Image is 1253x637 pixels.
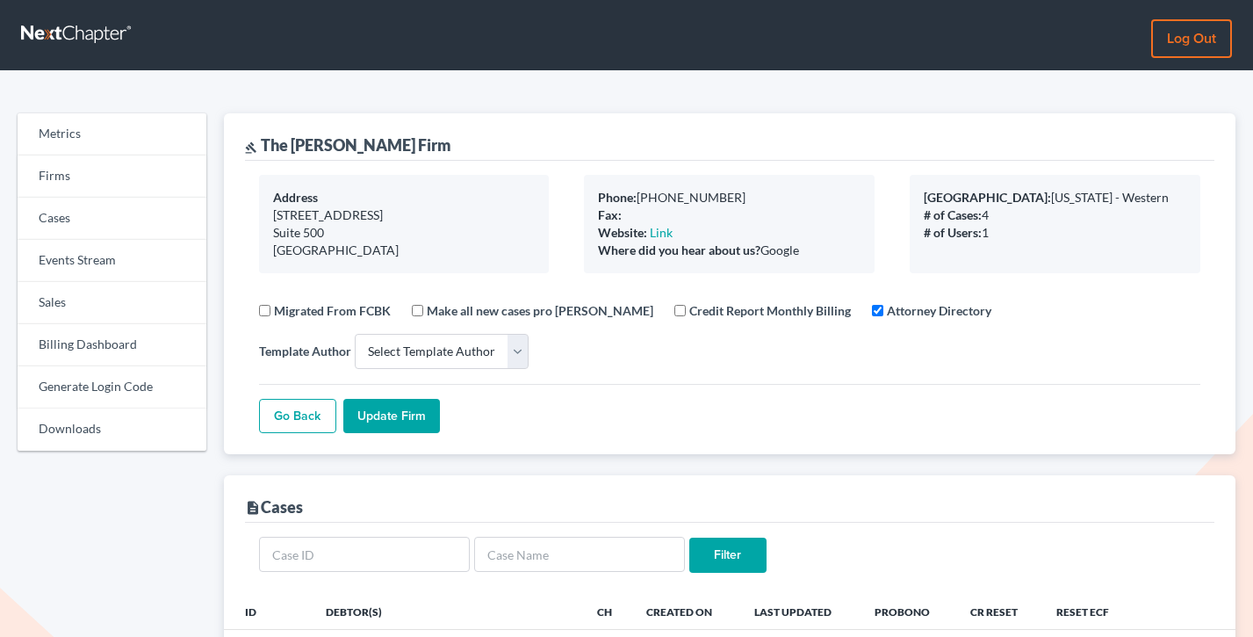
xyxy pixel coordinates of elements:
[259,537,470,572] input: Case ID
[245,500,261,516] i: description
[273,242,536,259] div: [GEOGRAPHIC_DATA]
[598,242,760,257] b: Where did you hear about us?
[689,538,767,573] input: Filter
[583,594,632,629] th: Ch
[18,409,206,451] a: Downloads
[740,594,861,629] th: Last Updated
[245,141,257,154] i: gavel
[474,537,685,572] input: Case Name
[427,301,653,320] label: Make all new cases pro [PERSON_NAME]
[598,190,637,205] b: Phone:
[18,282,206,324] a: Sales
[18,156,206,198] a: Firms
[689,301,851,320] label: Credit Report Monthly Billing
[598,207,622,222] b: Fax:
[18,240,206,282] a: Events Stream
[598,225,647,240] b: Website:
[956,594,1042,629] th: CR Reset
[343,399,440,434] input: Update Firm
[924,224,1186,242] div: 1
[259,342,351,360] label: Template Author
[887,301,991,320] label: Attorney Directory
[273,190,318,205] b: Address
[245,496,303,518] div: Cases
[632,594,739,629] th: Created On
[924,207,982,222] b: # of Cases:
[18,324,206,366] a: Billing Dashboard
[18,366,206,409] a: Generate Login Code
[274,301,391,320] label: Migrated From FCBK
[273,206,536,224] div: [STREET_ADDRESS]
[924,206,1186,224] div: 4
[598,242,861,259] div: Google
[1042,594,1134,629] th: Reset ECF
[259,399,336,434] a: Go Back
[598,189,861,206] div: [PHONE_NUMBER]
[924,225,982,240] b: # of Users:
[273,224,536,242] div: Suite 500
[924,190,1051,205] b: [GEOGRAPHIC_DATA]:
[245,134,451,156] div: The [PERSON_NAME] Firm
[924,189,1186,206] div: [US_STATE] - Western
[312,594,583,629] th: Debtor(s)
[224,594,313,629] th: ID
[650,225,673,240] a: Link
[1151,19,1232,58] a: Log out
[861,594,956,629] th: ProBono
[18,113,206,156] a: Metrics
[18,198,206,240] a: Cases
